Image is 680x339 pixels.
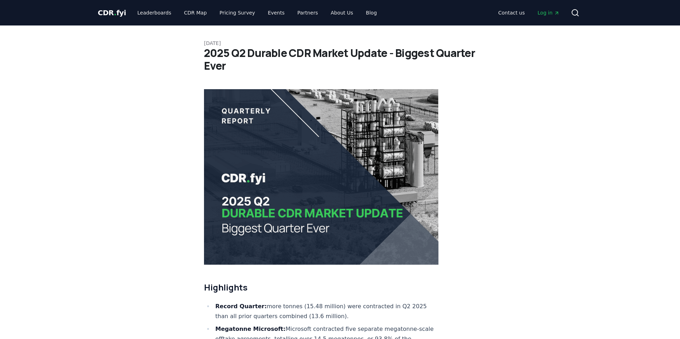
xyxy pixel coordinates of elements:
p: [DATE] [204,40,476,47]
nav: Main [132,6,382,19]
a: Pricing Survey [214,6,261,19]
a: Events [262,6,290,19]
a: Log in [532,6,565,19]
h2: Highlights [204,282,438,293]
a: Contact us [493,6,531,19]
span: Log in [538,9,560,16]
strong: Record Quarter: [215,303,267,310]
a: Blog [360,6,382,19]
span: CDR fyi [98,8,126,17]
a: CDR.fyi [98,8,126,18]
li: more tonnes (15.48 million) were contracted in Q2 2025 than all prior quarters combined (13.6 mil... [213,301,438,321]
span: . [114,8,117,17]
h1: 2025 Q2 Durable CDR Market Update - Biggest Quarter Ever [204,47,476,72]
a: CDR Map [178,6,212,19]
a: Leaderboards [132,6,177,19]
img: blog post image [204,89,438,265]
a: Partners [292,6,324,19]
nav: Main [493,6,565,19]
a: About Us [325,6,359,19]
strong: Megatonne Microsoft: [215,326,285,332]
